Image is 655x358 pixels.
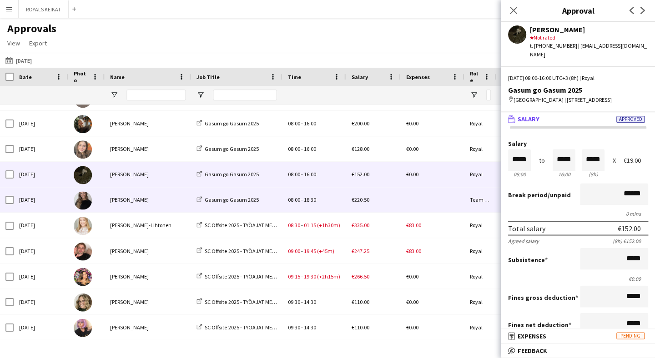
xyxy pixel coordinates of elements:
div: (8h) €152.00 [612,237,648,244]
div: [PERSON_NAME] [105,238,191,263]
div: [DATE] [14,136,68,161]
div: [DATE] [14,213,68,238]
div: 8h [581,171,604,178]
span: - [301,120,302,127]
span: €220.50 [351,196,369,203]
span: - [301,145,302,152]
span: 01:15 [303,222,316,229]
button: Open Filter Menu [196,91,205,99]
button: [DATE] [4,55,34,66]
div: [DATE] [14,111,68,136]
mat-expansion-panel-header: ExpensesPending [500,329,655,343]
a: SC Offsite 2025 - TYÖAJAT MERKATTAVA PÄIVITTÄIN TOTEUMAN MUKAAN [196,273,373,279]
span: €110.00 [351,298,369,305]
span: €0.00 [406,171,418,178]
span: - [301,247,302,254]
button: ROYALS KEIKAT [19,0,69,18]
span: €247.25 [351,247,369,254]
span: View [7,39,20,47]
span: €128.00 [351,145,369,152]
input: Name Filter Input [126,89,186,100]
div: [GEOGRAPHIC_DATA] [496,213,587,238]
label: /unpaid [508,191,570,199]
span: Salary [351,74,368,80]
a: Gasum go Gasum 2025 [196,171,258,178]
span: Name [110,74,125,80]
span: Expenses [406,74,429,80]
span: €83.00 [406,222,421,229]
img: Felix Hellner [74,242,92,260]
div: X [612,157,615,164]
div: 08:00 [508,171,530,178]
span: Export [29,39,47,47]
label: Fines gross deduction [508,293,578,301]
span: Gasum go Gasum 2025 [205,120,258,127]
span: €335.00 [351,222,369,229]
span: 08:00 [287,196,300,203]
div: Not rated [529,34,648,42]
span: 18:30 [303,196,316,203]
div: [DATE] [14,187,68,212]
span: 16:00 [303,171,316,178]
span: Role [469,70,479,84]
span: (+2h15m) [317,273,340,279]
span: SC Offsite 2025 - TYÖAJAT MERKATTAVA PÄIVITTÄIN TOTEUMAN MUKAAN [205,222,373,229]
span: €83.00 [406,247,421,254]
div: [GEOGRAPHIC_DATA] | [STREET_ADDRESS] [508,96,648,104]
span: (+45m) [317,247,334,254]
span: Job Title [196,74,220,80]
span: 16:00 [303,145,316,152]
span: €0.00 [406,120,418,127]
img: Nora Löfving-Lihtonen [74,217,92,235]
span: 08:00 [287,145,300,152]
span: 09:15 [287,273,300,279]
div: [GEOGRAPHIC_DATA] [496,162,587,187]
a: Gasum go Gasum 2025 [196,120,258,127]
span: Time [287,74,301,80]
div: Team Leader Royal [464,187,496,212]
label: Subsistence [508,255,547,264]
div: [GEOGRAPHIC_DATA] [496,111,587,136]
button: Open Filter Menu [110,91,118,99]
div: Gasum go Gasum 2025 [508,86,648,94]
img: Nooa Aalto [74,166,92,184]
div: to [539,157,544,164]
div: Royal [464,111,496,136]
div: [DATE] 08:00-16:00 UTC+3 (8h) | Royal [508,74,648,82]
span: Gasum go Gasum 2025 [205,145,258,152]
div: [PERSON_NAME] [529,25,648,34]
span: Pending [616,332,644,339]
span: 19:45 [303,247,316,254]
span: - [301,273,302,279]
button: Open Filter Menu [469,91,478,99]
img: Aida Aledin [74,140,92,159]
span: (+1h30m) [317,222,340,229]
div: 16:00 [552,171,575,178]
input: Job Title Filter Input [213,89,277,100]
a: SC Offsite 2025 - TYÖAJAT MERKATTAVA PÄIVITTÄIN TOTEUMAN MUKAAN [196,298,373,305]
label: Salary [508,140,648,147]
div: Royal [464,264,496,288]
div: Royal [464,136,496,161]
span: SC Offsite 2025 - TYÖAJAT MERKATTAVA PÄIVITTÄIN TOTEUMAN MUKAAN [205,273,373,279]
span: Date [19,74,32,80]
div: Agreed salary [508,237,539,244]
a: SC Offsite 2025 - TYÖAJAT MERKATTAVA PÄIVITTÄIN TOTEUMAN MUKAAN [196,247,373,254]
div: [DATE] [14,264,68,288]
span: 08:00 [287,120,300,127]
img: Pauliina Aalto [74,293,92,311]
div: €152.00 [617,224,640,233]
mat-expansion-panel-header: Feedback [500,343,655,357]
div: [DATE] [14,162,68,187]
div: Royal [464,213,496,238]
div: [GEOGRAPHIC_DATA] [496,238,587,263]
span: 16:00 [303,120,316,127]
span: €0.00 [406,145,418,152]
span: SC Offsite 2025 - TYÖAJAT MERKATTAVA PÄIVITTÄIN TOTEUMAN MUKAAN [205,247,373,254]
span: - [301,298,302,305]
span: Gasum go Gasum 2025 [205,196,258,203]
div: [DATE] [14,289,68,314]
div: Royal [464,314,496,339]
div: [DATE] [14,238,68,263]
span: €110.00 [351,323,369,330]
